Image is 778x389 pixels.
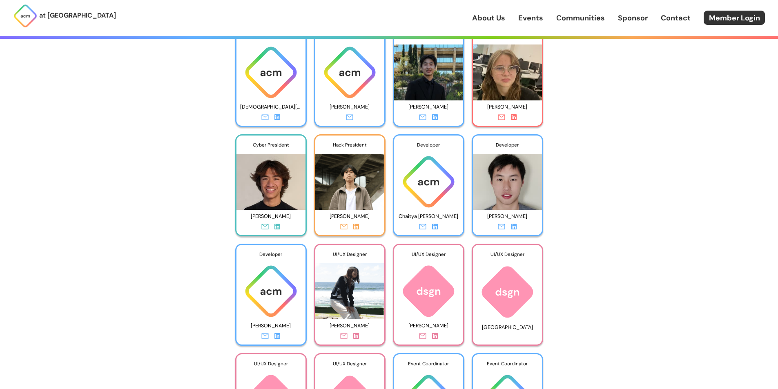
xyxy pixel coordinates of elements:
div: Developer [394,136,463,154]
img: ACM logo [236,44,305,100]
img: Photo of Max Weng [473,147,542,210]
img: ACM Logo [13,4,38,28]
div: UI/UX Designer [473,245,542,264]
div: Developer [236,245,305,264]
p: [PERSON_NAME] [319,101,381,113]
img: Photo of Nathan Wang [315,147,384,210]
img: ACM logo [473,264,542,320]
p: [PERSON_NAME] [319,320,381,332]
a: Contact [661,13,691,23]
a: Events [518,13,543,23]
img: ACM logo [236,263,305,319]
p: [PERSON_NAME] [319,210,381,223]
div: UI/UX Designer [394,245,463,264]
div: Event Coordinator [473,354,542,373]
a: Communities [556,13,605,23]
img: Photo of Anya Chernova [473,38,542,100]
img: ACM logo [394,154,463,210]
div: Developer [473,136,542,154]
div: UI/UX Designer [236,354,305,373]
a: Member Login [704,11,765,25]
p: [PERSON_NAME] [477,101,538,113]
a: About Us [472,13,505,23]
img: Photo of Andrew Zheng [394,38,463,100]
div: Cyber President [236,136,305,154]
p: [PERSON_NAME] [240,210,302,223]
div: UI/UX Designer [315,245,384,264]
img: ACM logo [394,263,463,319]
div: UI/UX Designer [315,354,384,373]
img: Photo of Vivian Nguyen [315,257,384,319]
img: Photo of Rollan Nguyen [236,147,305,210]
a: at [GEOGRAPHIC_DATA] [13,4,116,28]
p: [PERSON_NAME] [477,210,538,223]
p: [DEMOGRAPHIC_DATA][PERSON_NAME] [240,101,302,113]
div: Hack President [315,136,384,154]
p: [GEOGRAPHIC_DATA] [477,321,538,333]
p: [PERSON_NAME] [398,101,459,113]
p: [PERSON_NAME] [398,320,459,332]
p: [PERSON_NAME] [240,320,302,332]
img: ACM logo [315,44,384,100]
p: at [GEOGRAPHIC_DATA] [39,10,116,21]
a: Sponsor [618,13,648,23]
div: Event Coordinator [394,354,463,373]
p: Chaitya [PERSON_NAME] [398,210,459,223]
